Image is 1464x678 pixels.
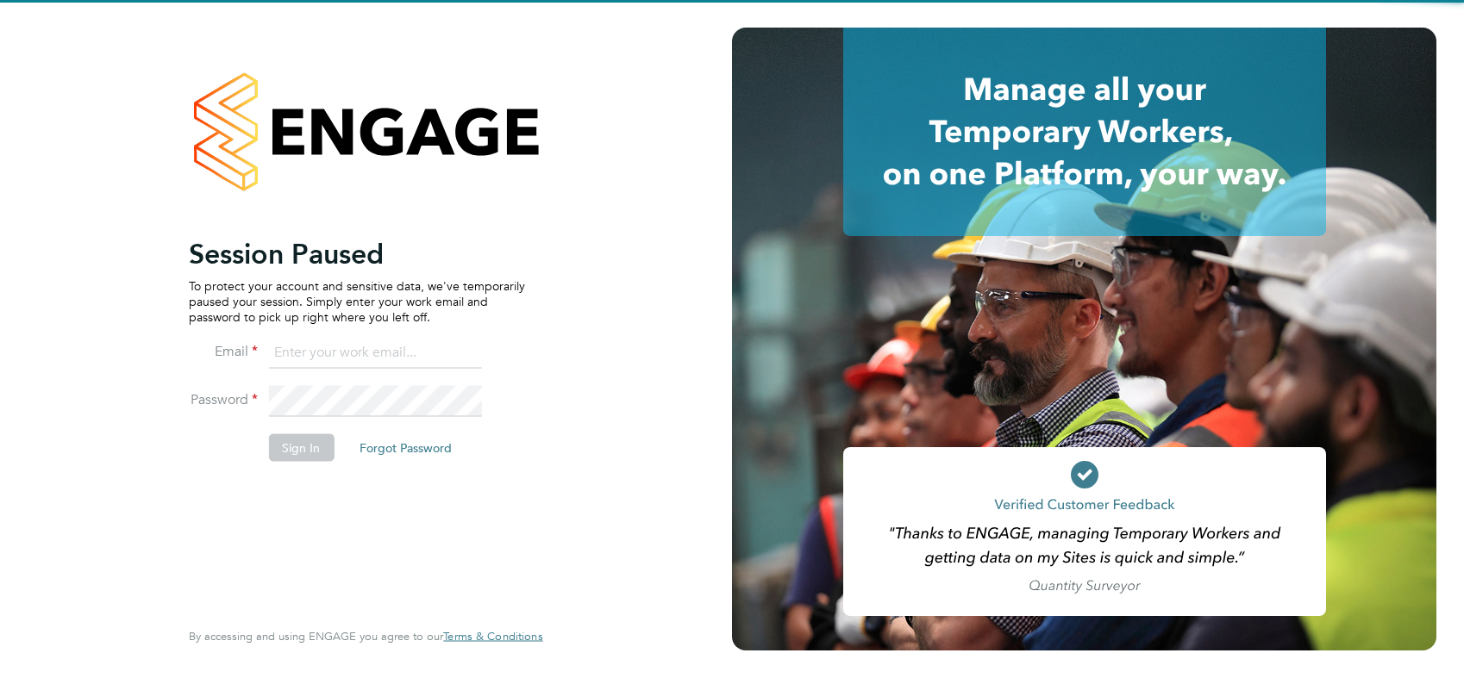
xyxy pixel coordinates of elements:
[189,277,525,325] p: To protect your account and sensitive data, we've temporarily paused your session. Simply enter y...
[189,236,525,271] h2: Session Paused
[189,629,542,644] span: By accessing and using ENGAGE you agree to our
[189,342,258,360] label: Email
[268,338,481,369] input: Enter your work email...
[443,630,542,644] a: Terms & Conditions
[346,433,466,461] button: Forgot Password
[189,390,258,408] label: Password
[443,629,542,644] span: Terms & Conditions
[268,433,334,461] button: Sign In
